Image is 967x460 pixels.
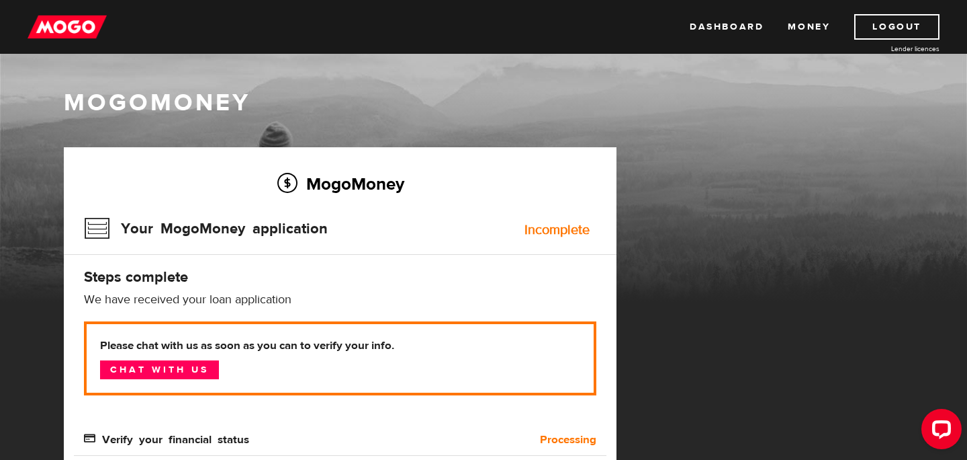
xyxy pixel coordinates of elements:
h3: Your MogoMoney application [84,211,328,246]
b: Processing [540,432,596,448]
a: Dashboard [690,14,764,40]
div: Incomplete [524,223,590,237]
h1: MogoMoney [64,89,903,117]
b: Please chat with us as soon as you can to verify your info. [100,338,580,354]
img: mogo_logo-11ee424be714fa7cbb0f0f49df9e16ec.png [28,14,107,40]
span: Verify your financial status [84,432,249,444]
a: Money [788,14,830,40]
h4: Steps complete [84,268,596,286]
p: We have received your loan application [84,292,596,308]
iframe: LiveChat chat widget [911,404,967,460]
a: Logout [854,14,939,40]
a: Chat with us [100,360,219,379]
h2: MogoMoney [84,169,596,198]
a: Lender licences [839,44,939,54]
